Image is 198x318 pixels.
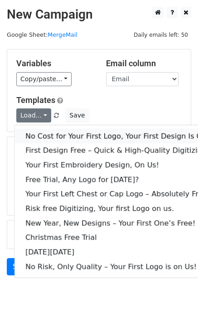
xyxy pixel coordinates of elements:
[16,95,55,105] a: Templates
[16,72,72,86] a: Copy/paste...
[65,108,89,122] button: Save
[48,31,77,38] a: MergeMail
[153,274,198,318] iframe: Chat Widget
[7,258,37,275] a: Send
[130,31,191,38] a: Daily emails left: 50
[7,7,191,22] h2: New Campaign
[130,30,191,40] span: Daily emails left: 50
[16,108,51,122] a: Load...
[106,59,182,68] h5: Email column
[16,59,92,68] h5: Variables
[7,31,77,38] small: Google Sheet:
